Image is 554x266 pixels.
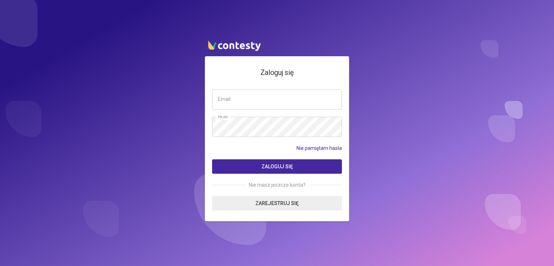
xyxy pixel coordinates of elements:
[296,144,342,152] a: Nie pamiętam hasła
[212,159,342,174] button: Zaloguj się
[261,164,293,169] span: Zaloguj się
[212,196,342,210] a: Zarejestruj się
[212,67,342,78] h4: Zaloguj się
[205,37,263,53] img: contesty logo
[245,181,309,189] span: Nie masz jeszcze konta?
